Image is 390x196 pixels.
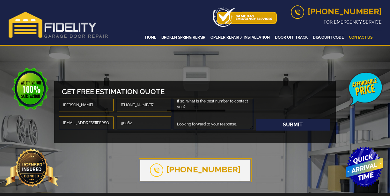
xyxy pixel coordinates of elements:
[59,117,114,129] input: Enter Email
[9,11,109,39] img: Fidelity.png
[150,163,163,177] img: call.png
[117,99,171,111] input: (___) ___-____
[291,5,304,19] img: call.png
[311,33,346,42] a: Discount Code
[347,33,374,42] a: Contact Us
[117,117,171,129] input: Zip
[159,33,207,42] a: Broken Spring Repair
[143,33,158,42] a: Home
[291,19,382,26] p: For Emergency Service
[213,7,277,27] img: icon-top.png
[256,99,330,118] iframe: reCAPTCHA
[291,7,382,16] a: [PHONE_NUMBER]
[209,33,272,42] a: Opener Repair / Installation
[140,160,250,181] a: [PHONE_NUMBER]
[57,87,333,96] h2: Get Free Estimation Quote
[273,33,310,42] a: Door Off Track
[256,119,330,131] button: Submit
[59,99,114,111] input: Name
